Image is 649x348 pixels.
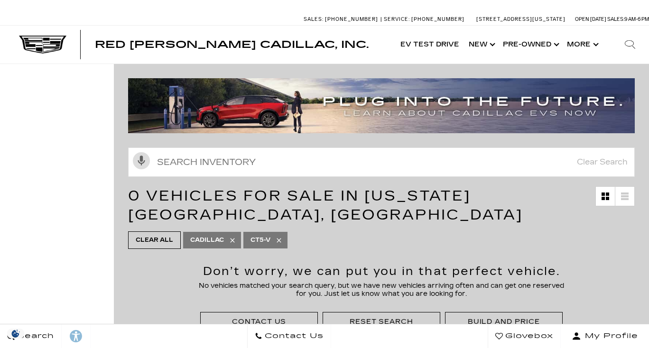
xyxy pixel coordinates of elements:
p: No vehicles matched your search query, but we have new vehicles arriving often and can get one re... [198,282,565,298]
a: Pre-Owned [498,26,562,64]
img: ev-blog-post-banners4 [128,78,642,133]
div: Contact Us [200,312,318,331]
span: CT5-V [250,234,270,246]
span: [PHONE_NUMBER] [325,16,378,22]
span: Sales: [607,16,624,22]
span: Clear All [136,234,173,246]
span: Red [PERSON_NAME] Cadillac, Inc. [95,39,369,50]
span: Service: [384,16,410,22]
h2: Don’t worry, we can put you in that perfect vehicle. [198,266,565,277]
span: 9 AM-6 PM [624,16,649,22]
span: Cadillac [190,234,224,246]
span: Open [DATE] [575,16,606,22]
span: Glovebox [503,330,553,343]
a: EV Test Drive [396,26,464,64]
button: Open user profile menu [561,324,649,348]
button: More [562,26,602,64]
img: Cadillac Dark Logo with Cadillac White Text [19,36,66,54]
span: Search [15,330,54,343]
a: Service: [PHONE_NUMBER] [380,17,467,22]
div: Reset Search [323,312,440,331]
span: Contact Us [262,330,324,343]
div: Contact Us [232,317,287,326]
svg: Click to toggle on voice search [133,152,150,169]
a: Glovebox [488,324,561,348]
div: Reset Search [350,317,414,326]
input: Search Inventory [128,147,635,177]
a: [STREET_ADDRESS][US_STATE] [476,16,566,22]
section: Click to Open Cookie Consent Modal [5,329,27,339]
a: New [464,26,498,64]
span: [PHONE_NUMBER] [411,16,464,22]
a: Contact Us [247,324,331,348]
div: Build and Price [468,317,540,326]
a: Red [PERSON_NAME] Cadillac, Inc. [95,40,369,49]
a: Sales: [PHONE_NUMBER] [304,17,380,22]
div: Build and Price [445,312,563,331]
span: 0 Vehicles for Sale in [US_STATE][GEOGRAPHIC_DATA], [GEOGRAPHIC_DATA] [128,187,523,223]
img: Opt-Out Icon [5,329,27,339]
span: Sales: [304,16,324,22]
span: My Profile [581,330,638,343]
